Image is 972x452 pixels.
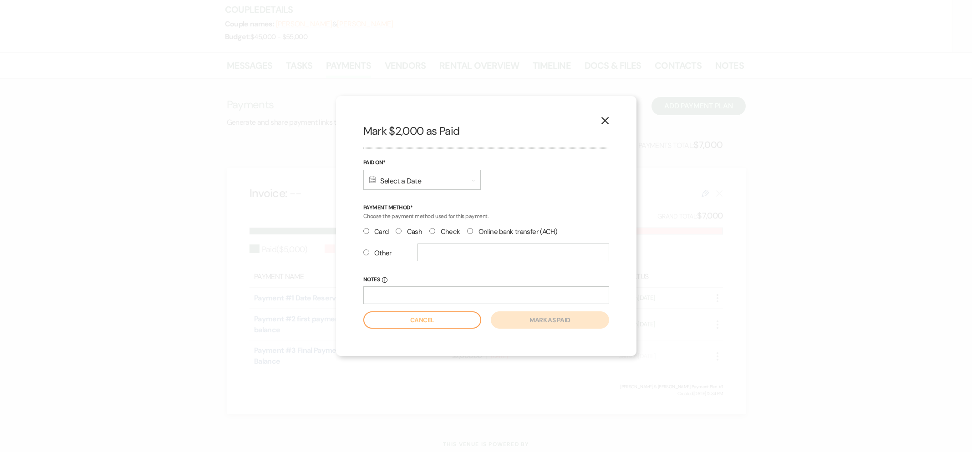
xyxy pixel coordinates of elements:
input: Check [429,228,435,234]
label: Other [363,247,392,259]
p: Payment Method* [363,203,609,212]
label: Card [363,226,389,238]
div: Select a Date [363,170,481,190]
input: Cash [396,228,402,234]
label: Notes [363,275,609,285]
h2: Mark $2,000 as Paid [363,123,609,139]
label: Cash [396,226,422,238]
input: Card [363,228,369,234]
input: Online bank transfer (ACH) [467,228,473,234]
input: Other [363,249,369,255]
label: Check [429,226,460,238]
button: Cancel [363,311,481,329]
button: Mark as paid [491,311,609,329]
span: Choose the payment method used for this payment. [363,213,489,220]
label: Online bank transfer (ACH) [467,226,557,238]
label: Paid On* [363,158,481,168]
